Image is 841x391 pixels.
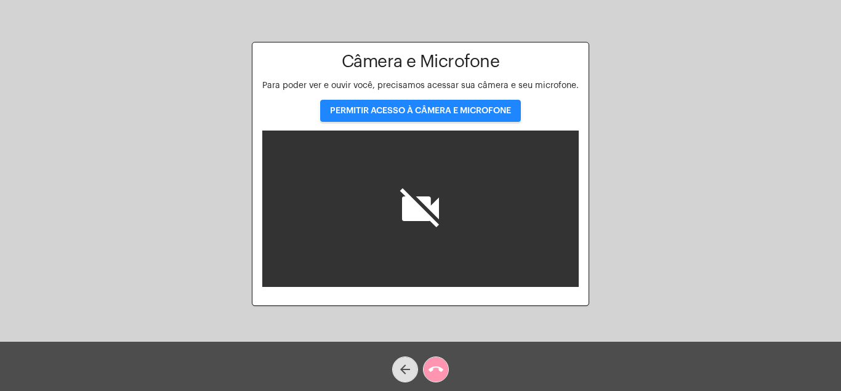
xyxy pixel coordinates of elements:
span: PERMITIR ACESSO À CÂMERA E MICROFONE [330,107,511,115]
h1: Câmera e Microfone [262,52,579,71]
span: Para poder ver e ouvir você, precisamos acessar sua câmera e seu microfone. [262,81,579,90]
button: PERMITIR ACESSO À CÂMERA E MICROFONE [320,100,521,122]
i: videocam_off [396,184,445,233]
mat-icon: call_end [429,362,443,377]
mat-icon: arrow_back [398,362,412,377]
